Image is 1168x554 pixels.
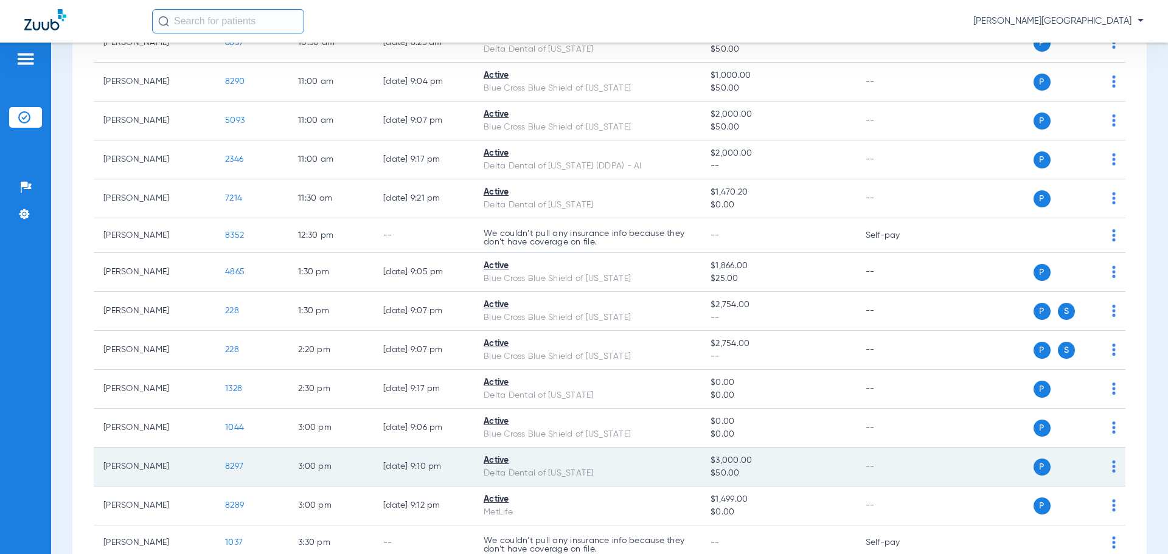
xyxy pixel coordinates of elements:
td: 3:00 PM [288,486,374,525]
span: $50.00 [711,121,846,134]
td: [DATE] 9:21 PM [374,179,474,218]
td: [DATE] 9:04 PM [374,63,474,102]
span: $0.00 [711,428,846,441]
td: [PERSON_NAME] [94,179,215,218]
div: Blue Cross Blue Shield of [US_STATE] [484,121,691,134]
span: $2,754.00 [711,338,846,350]
span: P [1034,74,1051,91]
td: -- [374,218,474,253]
td: -- [856,24,938,63]
div: Delta Dental of [US_STATE] [484,199,691,212]
p: We couldn’t pull any insurance info because they don’t have coverage on file. [484,536,691,553]
td: -- [856,486,938,525]
td: [DATE] 9:07 PM [374,292,474,331]
span: P [1034,381,1051,398]
td: [DATE] 9:07 PM [374,102,474,140]
td: [PERSON_NAME] [94,331,215,370]
span: 2346 [225,155,243,164]
td: -- [856,179,938,218]
div: Blue Cross Blue Shield of [US_STATE] [484,311,691,324]
div: Active [484,415,691,428]
td: -- [856,448,938,486]
div: Active [484,338,691,350]
span: 8289 [225,501,244,510]
span: $0.00 [711,389,846,402]
div: Active [484,376,691,389]
span: $0.00 [711,199,846,212]
span: S [1058,303,1075,320]
td: 11:00 AM [288,140,374,179]
img: group-dot-blue.svg [1112,75,1116,88]
img: group-dot-blue.svg [1112,36,1116,49]
td: [PERSON_NAME] [94,218,215,253]
span: P [1034,303,1051,320]
div: Active [484,186,691,199]
span: S [1058,342,1075,359]
span: $25.00 [711,272,846,285]
div: Blue Cross Blue Shield of [US_STATE] [484,272,691,285]
span: 228 [225,345,239,354]
span: $1,866.00 [711,260,846,272]
p: We couldn’t pull any insurance info because they don’t have coverage on file. [484,229,691,246]
img: group-dot-blue.svg [1112,153,1116,165]
img: group-dot-blue.svg [1112,114,1116,126]
span: 7214 [225,194,242,203]
td: 10:30 AM [288,24,374,63]
td: Self-pay [856,218,938,253]
td: 1:30 PM [288,292,374,331]
td: [DATE] 9:07 PM [374,331,474,370]
td: 2:20 PM [288,331,374,370]
td: -- [856,102,938,140]
td: -- [856,292,938,331]
td: [DATE] 9:17 PM [374,140,474,179]
span: 8290 [225,77,245,86]
img: group-dot-blue.svg [1112,383,1116,395]
td: -- [856,370,938,409]
div: Active [484,147,691,160]
span: $3,000.00 [711,454,846,467]
span: P [1034,190,1051,207]
td: [PERSON_NAME] [94,292,215,331]
td: 1:30 PM [288,253,374,292]
span: -- [711,538,720,547]
span: P [1034,459,1051,476]
img: group-dot-blue.svg [1112,229,1116,241]
div: Active [484,299,691,311]
td: -- [856,253,938,292]
span: -- [711,350,846,363]
td: [PERSON_NAME] [94,24,215,63]
div: Delta Dental of [US_STATE] (DDPA) - AI [484,160,691,173]
td: -- [856,331,938,370]
td: 11:00 AM [288,102,374,140]
td: [DATE] 9:06 PM [374,409,474,448]
span: -- [711,231,720,240]
img: Zuub Logo [24,9,66,30]
div: Active [484,454,691,467]
span: 6837 [225,38,243,47]
div: Active [484,108,691,121]
div: Blue Cross Blue Shield of [US_STATE] [484,350,691,363]
div: Active [484,69,691,82]
span: $2,000.00 [711,108,846,121]
td: [PERSON_NAME] [94,409,215,448]
img: group-dot-blue.svg [1112,499,1116,511]
div: Delta Dental of [US_STATE] [484,467,691,480]
div: Blue Cross Blue Shield of [US_STATE] [484,82,691,95]
span: P [1034,113,1051,130]
span: [PERSON_NAME][GEOGRAPHIC_DATA] [973,15,1144,27]
span: $1,470.20 [711,186,846,199]
td: [DATE] 9:05 PM [374,253,474,292]
span: 8352 [225,231,244,240]
td: [PERSON_NAME] [94,63,215,102]
span: 1044 [225,423,244,432]
div: Delta Dental of [US_STATE] [484,389,691,402]
div: MetLife [484,506,691,519]
td: 3:00 PM [288,409,374,448]
td: [DATE] 9:12 PM [374,486,474,525]
input: Search for patients [152,9,304,33]
td: [PERSON_NAME] [94,102,215,140]
span: $50.00 [711,43,846,56]
span: P [1034,497,1051,514]
td: [DATE] 9:17 PM [374,370,474,409]
span: -- [711,311,846,324]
